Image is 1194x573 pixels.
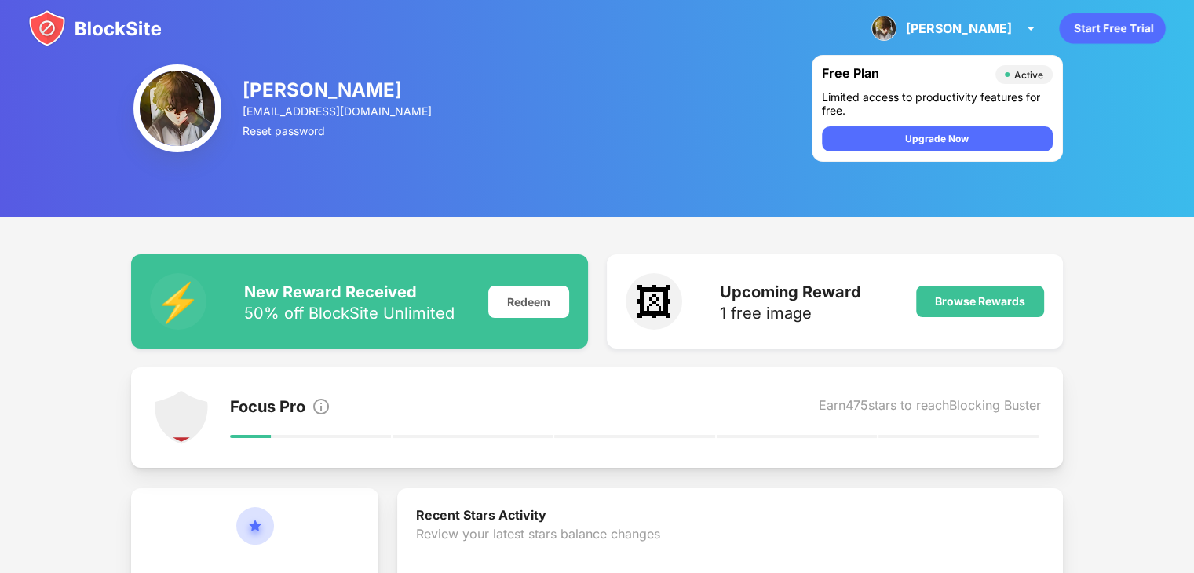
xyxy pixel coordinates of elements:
div: Focus Pro [230,397,305,419]
div: Review your latest stars balance changes [416,526,1044,573]
img: info.svg [312,397,330,416]
div: [PERSON_NAME] [906,20,1012,36]
div: animation [1059,13,1166,44]
div: Upcoming Reward [720,283,861,301]
div: New Reward Received [244,283,455,301]
div: 1 free image [720,305,861,321]
img: circle-star.svg [236,507,274,564]
div: ⚡️ [150,273,206,330]
div: Limited access to productivity features for free. [822,90,1053,117]
div: 🖼 [626,273,682,330]
div: [PERSON_NAME] [243,78,434,101]
div: Reset password [243,124,434,137]
div: Recent Stars Activity [416,507,1044,526]
div: Free Plan [822,65,988,84]
div: Browse Rewards [935,295,1025,308]
img: points-level-1.svg [153,389,210,446]
div: Active [1014,69,1043,81]
div: [EMAIL_ADDRESS][DOMAIN_NAME] [243,104,434,118]
img: blocksite-icon.svg [28,9,162,47]
img: ACg8ocJ95xxaFzklgj-unHfrRzTNXU_ZgpuIC2q2VpuhydENRoFnsMg=s96-c [871,16,896,41]
div: 50% off BlockSite Unlimited [244,305,455,321]
div: Upgrade Now [905,131,969,147]
img: ACg8ocJ95xxaFzklgj-unHfrRzTNXU_ZgpuIC2q2VpuhydENRoFnsMg=s96-c [133,64,221,152]
div: Earn 475 stars to reach Blocking Buster [819,397,1041,419]
div: Redeem [488,286,569,318]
